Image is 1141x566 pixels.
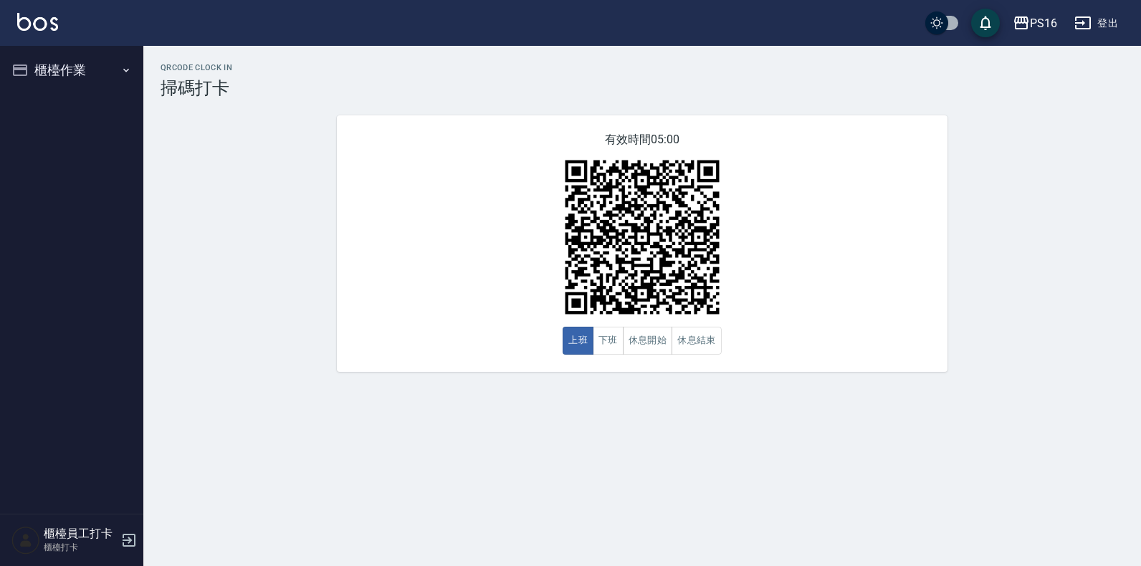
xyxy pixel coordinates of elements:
img: Logo [17,13,58,31]
button: 上班 [563,327,593,355]
h3: 掃碼打卡 [161,78,1124,98]
button: PS16 [1007,9,1063,38]
img: Person [11,526,40,555]
button: 休息結束 [672,327,722,355]
button: 休息開始 [623,327,673,355]
div: PS16 [1030,14,1057,32]
h2: QRcode Clock In [161,63,1124,72]
button: 櫃檯作業 [6,52,138,89]
button: 登出 [1069,10,1124,37]
div: 有效時間 05:00 [337,115,947,372]
button: save [971,9,1000,37]
p: 櫃檯打卡 [44,541,117,554]
h5: 櫃檯員工打卡 [44,527,117,541]
button: 下班 [593,327,624,355]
